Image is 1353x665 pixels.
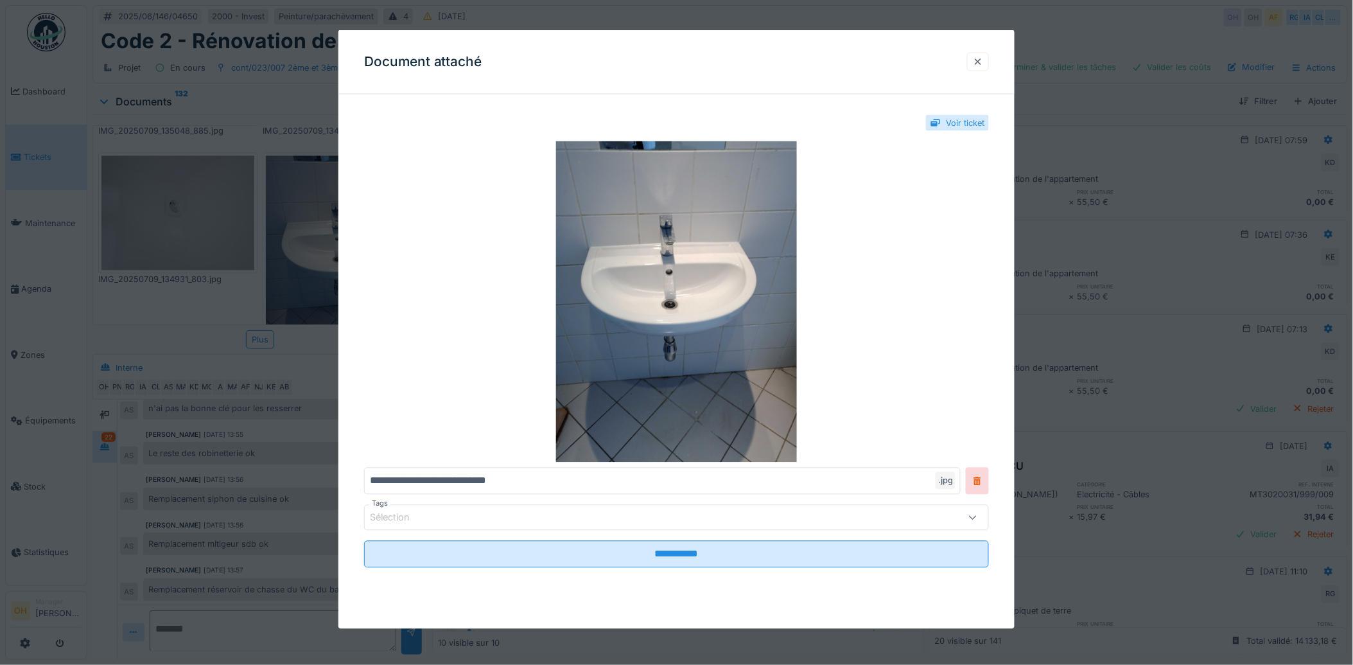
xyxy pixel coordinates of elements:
div: Sélection [370,511,428,525]
label: Tags [369,499,390,510]
img: c1a68eb9-cf25-47e8-b291-da4ba6f4eddb-175154875338130920382906422007.jpg [364,141,990,463]
div: Voir ticket [946,117,984,129]
div: .jpg [936,472,956,490]
h3: Document attaché [364,54,482,70]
